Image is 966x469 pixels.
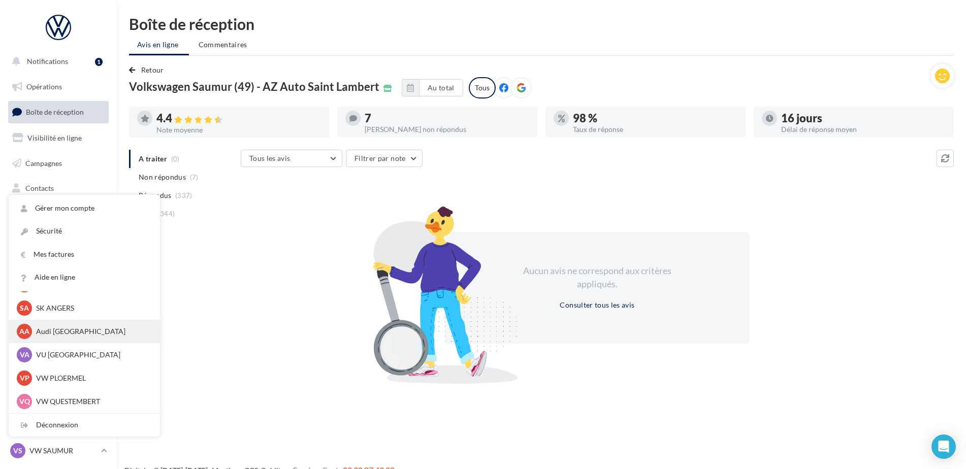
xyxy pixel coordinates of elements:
a: Sécurité [9,220,160,243]
span: (7) [190,173,199,181]
a: PLV et print personnalisable [6,253,111,283]
div: 98 % [573,113,737,124]
p: SK ANGERS [36,303,148,313]
p: VW QUESTEMBERT [36,396,148,407]
span: Boîte de réception [26,108,84,116]
span: Volkswagen Saumur (49) - AZ Auto Saint Lambert [129,81,379,92]
div: [PERSON_NAME] non répondus [365,126,529,133]
span: Non répondus [139,172,186,182]
span: AA [19,326,29,337]
span: Visibilité en ligne [27,133,82,142]
span: Tous les avis [249,154,291,162]
button: Consulter tous les avis [556,299,638,311]
span: VQ [19,396,30,407]
span: Contacts [25,184,54,192]
button: Au total [402,79,463,96]
button: Retour [129,64,168,76]
button: Tous les avis [241,150,342,167]
span: Notifications [27,57,68,65]
p: VW PLOERMEL [36,373,148,383]
span: VA [20,350,29,360]
a: Gérer mon compte [9,197,160,220]
div: Déconnexion [9,414,160,437]
span: VS [13,446,22,456]
a: Opérations [6,76,111,97]
button: Filtrer par note [346,150,423,167]
a: VS VW SAUMUR [8,441,109,460]
a: Campagnes DataOnDemand [6,287,111,317]
div: 7 [365,113,529,124]
a: Mes factures [9,243,160,266]
a: Visibilité en ligne [6,127,111,149]
div: Taux de réponse [573,126,737,133]
a: Contacts [6,178,111,199]
div: 4.4 [156,113,321,124]
div: Boîte de réception [129,16,954,31]
p: Audi [GEOGRAPHIC_DATA] [36,326,148,337]
div: Note moyenne [156,126,321,133]
div: 1 [95,58,103,66]
a: Campagnes [6,153,111,174]
div: 16 jours [781,113,946,124]
div: Délai de réponse moyen [781,126,946,133]
a: Calendrier [6,228,111,250]
span: Campagnes [25,158,62,167]
span: (337) [175,191,192,199]
span: Répondus [139,190,172,200]
span: SA [20,303,29,313]
p: VW SAUMUR [29,446,97,456]
span: VP [20,373,29,383]
span: (344) [158,210,175,218]
a: Aide en ligne [9,266,160,289]
a: Médiathèque [6,203,111,224]
span: Retour [141,65,164,74]
div: Open Intercom Messenger [931,434,956,459]
button: Notifications 1 [6,51,107,72]
button: Au total [419,79,463,96]
span: Commentaires [199,40,247,50]
a: Boîte de réception [6,101,111,123]
span: Opérations [26,82,62,91]
div: Aucun avis ne correspond aux critères appliqués. [510,264,685,290]
div: Tous [469,77,496,98]
p: VU [GEOGRAPHIC_DATA] [36,350,148,360]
